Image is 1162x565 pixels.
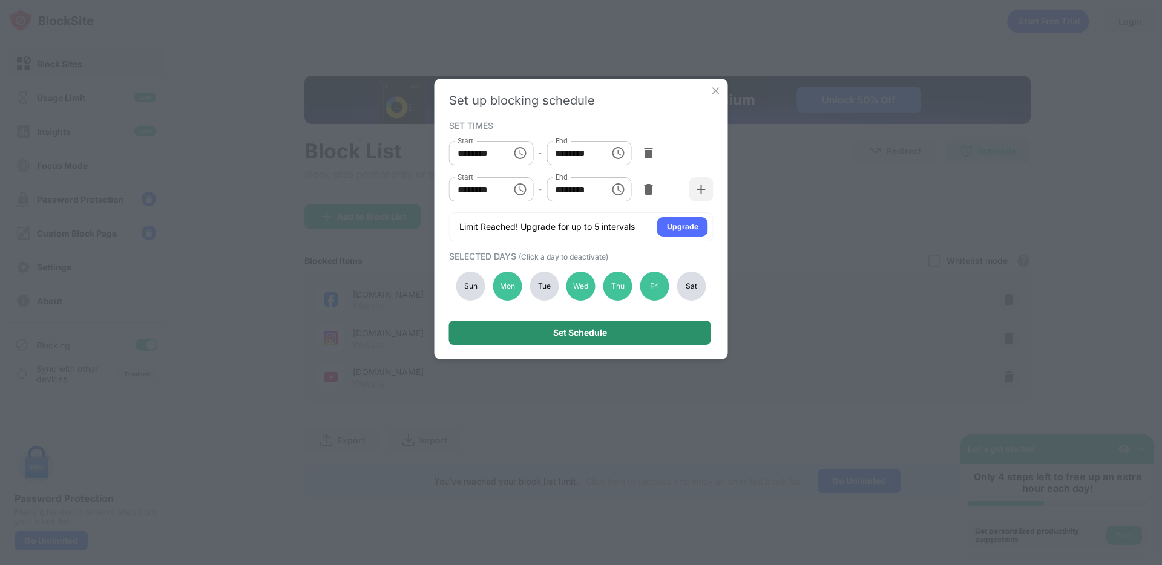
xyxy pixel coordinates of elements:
[458,172,473,182] label: Start
[530,272,559,301] div: Tue
[508,177,532,201] button: Choose time, selected time is 1:00 PM
[677,272,706,301] div: Sat
[667,221,698,233] div: Upgrade
[493,272,522,301] div: Mon
[603,272,632,301] div: Thu
[606,141,630,165] button: Choose time, selected time is 12:30 PM
[710,85,722,97] img: x-button.svg
[553,328,607,338] div: Set Schedule
[555,136,568,146] label: End
[449,93,714,108] div: Set up blocking schedule
[508,141,532,165] button: Choose time, selected time is 8:30 AM
[458,136,473,146] label: Start
[566,272,596,301] div: Wed
[519,252,608,261] span: (Click a day to deactivate)
[606,177,630,201] button: Choose time, selected time is 5:00 PM
[538,183,542,196] div: -
[459,221,635,233] div: Limit Reached! Upgrade for up to 5 intervals
[449,251,711,261] div: SELECTED DAYS
[555,172,568,182] label: End
[456,272,485,301] div: Sun
[538,146,542,160] div: -
[640,272,669,301] div: Fri
[449,120,711,130] div: SET TIMES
